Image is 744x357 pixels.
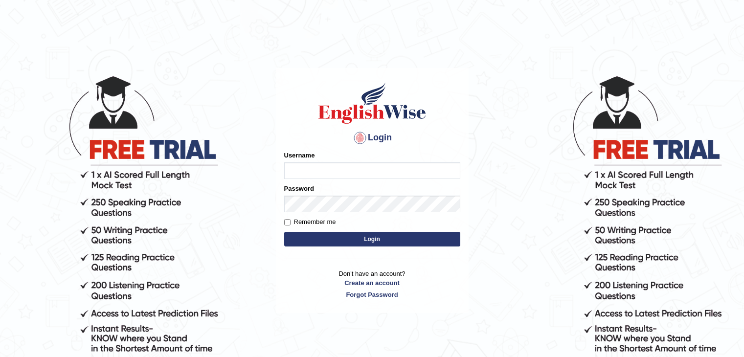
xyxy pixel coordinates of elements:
h4: Login [284,130,460,146]
button: Login [284,232,460,246]
a: Forgot Password [284,290,460,299]
label: Username [284,151,315,160]
input: Remember me [284,219,291,225]
label: Remember me [284,217,336,227]
p: Don't have an account? [284,269,460,299]
label: Password [284,184,314,193]
a: Create an account [284,278,460,288]
img: Logo of English Wise sign in for intelligent practice with AI [316,81,428,125]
